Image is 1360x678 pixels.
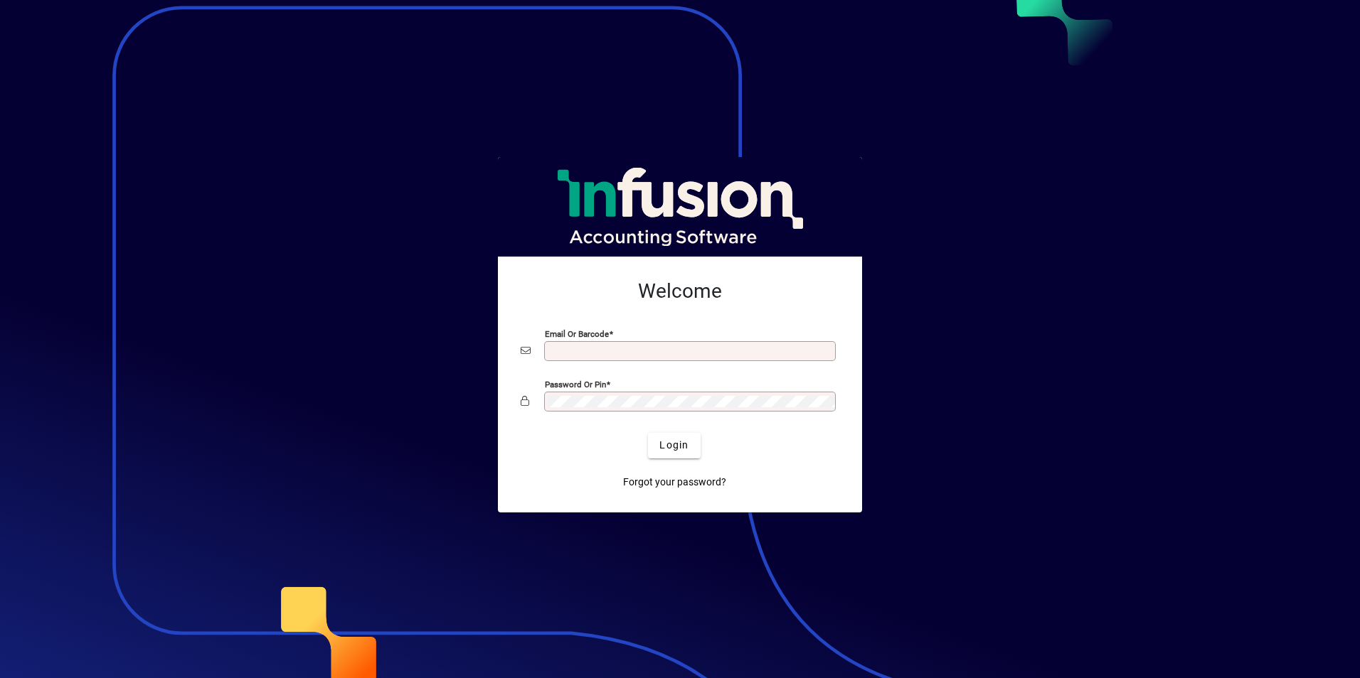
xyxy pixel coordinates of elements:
a: Forgot your password? [617,470,732,495]
h2: Welcome [521,279,839,303]
span: Forgot your password? [623,475,726,490]
span: Login [659,438,689,453]
button: Login [648,433,700,458]
mat-label: Email or Barcode [545,328,609,338]
mat-label: Password or Pin [545,379,606,389]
